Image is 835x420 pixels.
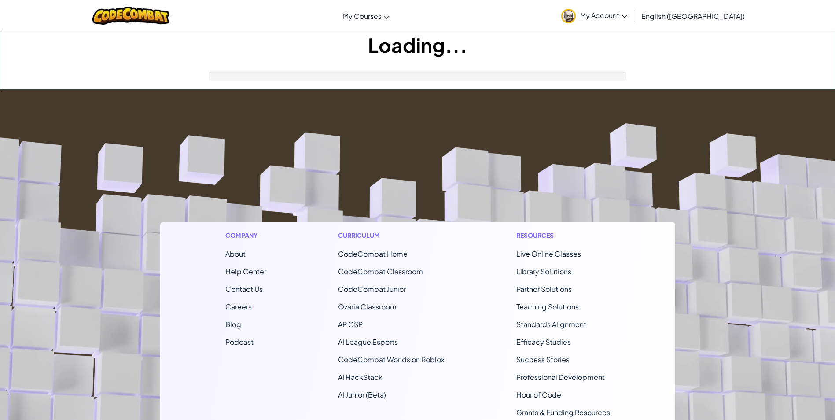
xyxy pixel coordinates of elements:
a: CodeCombat Junior [338,284,406,294]
span: English ([GEOGRAPHIC_DATA]) [641,11,745,21]
a: Professional Development [516,372,605,382]
a: Careers [225,302,252,311]
span: My Courses [343,11,382,21]
a: Partner Solutions [516,284,572,294]
h1: Curriculum [338,231,445,240]
a: Success Stories [516,355,570,364]
a: AI HackStack [338,372,383,382]
a: Ozaria Classroom [338,302,397,311]
a: Live Online Classes [516,249,581,258]
h1: Loading... [0,31,835,59]
a: Library Solutions [516,267,571,276]
a: Standards Alignment [516,320,586,329]
span: CodeCombat Home [338,249,408,258]
a: Blog [225,320,241,329]
a: CodeCombat Worlds on Roblox [338,355,445,364]
a: Help Center [225,267,266,276]
a: Podcast [225,337,254,346]
a: AI League Esports [338,337,398,346]
a: My Account [557,2,632,29]
img: CodeCombat logo [92,7,169,25]
h1: Resources [516,231,610,240]
a: AI Junior (Beta) [338,390,386,399]
a: English ([GEOGRAPHIC_DATA]) [637,4,749,28]
a: Grants & Funding Resources [516,408,610,417]
span: Contact Us [225,284,263,294]
a: Efficacy Studies [516,337,571,346]
h1: Company [225,231,266,240]
img: avatar [561,9,576,23]
a: Hour of Code [516,390,561,399]
a: AP CSP [338,320,363,329]
a: My Courses [338,4,394,28]
span: My Account [580,11,627,20]
a: About [225,249,246,258]
a: CodeCombat Classroom [338,267,423,276]
a: Teaching Solutions [516,302,579,311]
